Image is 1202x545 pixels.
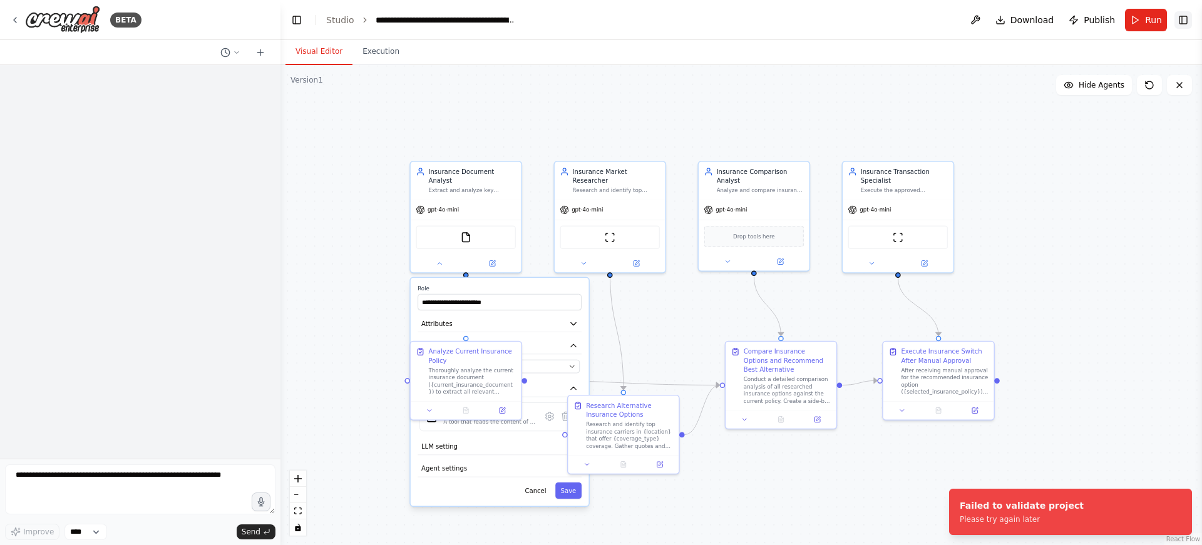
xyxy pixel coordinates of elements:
button: Improve [5,524,59,540]
span: gpt-4o-mini [572,206,603,214]
div: Read a file's content [443,408,536,417]
span: Agent settings [421,464,467,473]
button: Run [1125,9,1167,31]
div: Analyze Current Insurance PolicyThoroughly analyze the current insurance document ({current_insur... [409,341,522,420]
span: Improve [23,527,54,537]
button: Hide Agents [1056,75,1132,95]
div: Insurance Document Analyst [429,167,516,185]
div: Analyze and compare insurance options based on coverage, pricing, deductibles, and benefits to id... [717,187,804,195]
button: No output available [604,459,642,470]
button: Tools [418,380,582,397]
button: toggle interactivity [290,519,306,536]
button: Delete tool [558,408,574,424]
span: Hide Agents [1079,80,1124,90]
button: Cancel [520,482,552,499]
button: No output available [920,405,958,415]
span: Drop tools here [733,232,775,241]
button: Switch to previous chat [215,45,245,60]
div: Research Alternative Insurance OptionsResearch and identify top insurance carriers in {location} ... [567,395,680,474]
button: openai/gpt-4o-mini [419,360,580,374]
span: Send [242,527,260,537]
button: Hide left sidebar [288,11,306,29]
span: Publish [1084,14,1115,26]
button: LLM setting [418,439,582,456]
button: Visual Editor [285,39,352,65]
button: Open in side panel [611,258,662,268]
div: Insurance Document AnalystExtract and analyze key coverage details, deductibles, premiums, and po... [409,161,522,273]
img: FileReadTool [425,410,438,422]
div: Insurance Comparison AnalystAnalyze and compare insurance options based on coverage, pricing, ded... [697,161,810,272]
g: Edge from 92f051d5-f1b4-45e9-b7b7-59e695dc654f to fc9fe5fd-4ad9-41ea-82fc-2b86dc7b9a57 [749,276,786,336]
span: Download [1010,14,1054,26]
button: Configure tool [542,408,558,424]
div: Insurance Market ResearcherResearch and identify top insurance carriers offering {coverage_type} ... [553,161,666,273]
button: Send [237,524,275,539]
span: LLM setting [421,442,458,451]
img: ScrapeWebsiteTool [893,232,903,243]
button: Agent settings [418,461,582,477]
img: ScrapeWebsiteTool [605,232,615,243]
button: Open in side panel [899,258,950,268]
button: No output available [447,405,485,415]
button: Show right sidebar [1174,11,1192,29]
button: Publish [1064,9,1120,31]
div: Insurance Transaction SpecialistExecute the approved insurance switch by purchasing the new {sele... [841,161,954,273]
div: Extract and analyze key coverage details, deductibles, premiums, and policy terms from {current_i... [429,187,516,195]
g: Edge from 1e62c3ed-9475-4ef3-a526-c9ab1d29979d to fc9fe5fd-4ad9-41ea-82fc-2b86dc7b9a57 [685,380,720,439]
div: Insurance Transaction Specialist [861,167,948,185]
button: Execution [352,39,409,65]
button: fit view [290,503,306,519]
div: BETA [110,13,141,28]
img: FileReadTool [461,232,471,243]
g: Edge from fc9fe5fd-4ad9-41ea-82fc-2b86dc7b9a57 to ff0c892f-ae84-4b41-a4e7-213455040c32 [842,376,877,390]
button: Start a new chat [250,45,270,60]
div: Research and identify top insurance carriers offering {coverage_type} coverage in {location}, gat... [573,187,660,195]
button: zoom out [290,487,306,503]
div: Execute the approved insurance switch by purchasing the new {selected_insurance_policy} and coord... [861,187,948,195]
button: Open in side panel [802,414,833,425]
button: zoom in [290,471,306,487]
button: Model [418,338,582,355]
span: gpt-4o-mini [860,206,891,214]
div: Research and identify top insurance carriers in {location} that offer {coverage_type} coverage. G... [586,421,673,450]
div: Compare Insurance Options and Recommend Best AlternativeConduct a detailed comparison analysis of... [725,341,838,430]
div: Execute Insurance Switch After Manual ApprovalAfter receiving manual approval for the recommended... [882,341,995,420]
div: Research Alternative Insurance Options [586,401,673,419]
div: Conduct a detailed comparison analysis of all researched insurance options against the current po... [744,376,831,405]
button: Open in side panel [755,256,806,267]
div: Thoroughly analyze the current insurance document ({current_insurance_document}) to extract all r... [429,367,516,395]
button: Download [990,9,1059,31]
button: Open in side panel [467,258,518,268]
img: Logo [25,6,100,34]
label: Role [418,285,582,292]
button: Attributes [418,315,582,332]
div: After receiving manual approval for the recommended insurance option ({selected_insurance_policy}... [901,367,988,395]
div: Compare Insurance Options and Recommend Best Alternative [744,347,831,374]
div: A tool that reads the content of a file. To use this tool, provide a 'file_path' parameter with t... [443,418,536,425]
a: Studio [326,15,354,25]
g: Edge from be877ef9-fc88-4b3c-b914-2c1a60d843e7 to 1e62c3ed-9475-4ef3-a526-c9ab1d29979d [605,269,628,390]
div: Execute Insurance Switch After Manual Approval [901,347,988,365]
g: Edge from 4f90f2e3-5fc8-4c8b-bac1-4196c437f2f6 to ff0c892f-ae84-4b41-a4e7-213455040c32 [893,278,943,336]
button: No output available [762,414,800,425]
g: Edge from 3155f6af-8087-47d0-9763-e4a7b1279cfe to fc9fe5fd-4ad9-41ea-82fc-2b86dc7b9a57 [527,376,720,390]
span: Run [1145,14,1162,26]
div: React Flow controls [290,471,306,536]
div: Version 1 [290,75,323,85]
button: Open in side panel [644,459,675,470]
div: Insurance Comparison Analyst [717,167,804,185]
span: gpt-4o-mini [716,206,747,214]
span: Attributes [421,319,453,328]
button: Open in side panel [959,405,990,415]
div: Please try again later [960,514,1084,524]
button: Click to speak your automation idea [252,492,270,511]
div: Insurance Market Researcher [573,167,660,185]
div: Failed to validate project [960,499,1084,512]
nav: breadcrumb [326,14,516,26]
span: gpt-4o-mini [428,206,459,214]
button: Save [555,482,582,499]
div: Analyze Current Insurance Policy [429,347,516,365]
button: Open in side panel [486,405,517,415]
